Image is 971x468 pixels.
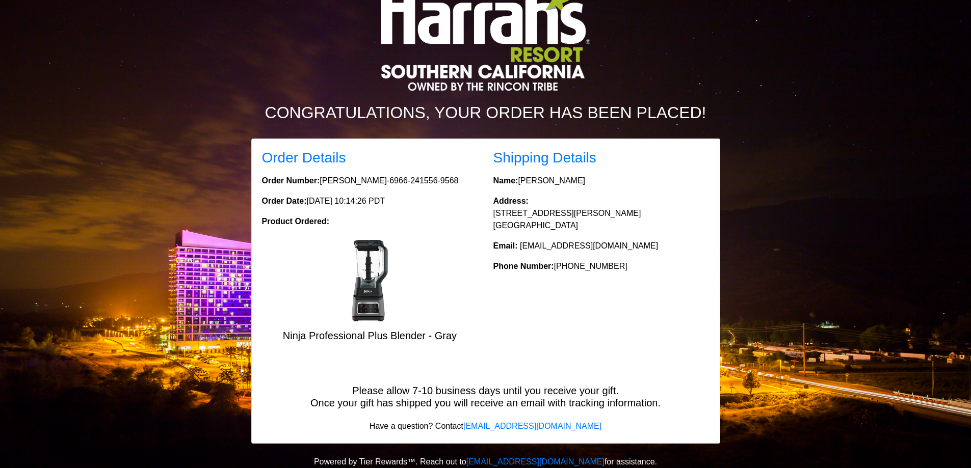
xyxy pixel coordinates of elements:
strong: Product Ordered: [262,217,329,226]
h5: Please allow 7-10 business days until you receive your gift. [252,384,720,397]
h5: Once your gift has shipped you will receive an email with tracking information. [252,397,720,409]
a: [EMAIL_ADDRESS][DOMAIN_NAME] [466,457,605,466]
a: [EMAIL_ADDRESS][DOMAIN_NAME] [463,422,601,430]
h2: Congratulations, your order has been placed! [203,103,769,122]
img: Ninja Professional Plus Blender - Gray [329,240,411,321]
h3: Shipping Details [493,149,710,167]
span: Powered by Tier Rewards™. Reach out to for assistance. [314,457,657,466]
p: [EMAIL_ADDRESS][DOMAIN_NAME] [493,240,710,252]
p: [PERSON_NAME]-6966-241556-9568 [262,175,478,187]
p: [STREET_ADDRESS][PERSON_NAME] [GEOGRAPHIC_DATA] [493,195,710,232]
h3: Order Details [262,149,478,167]
strong: Order Date: [262,197,307,205]
h6: Have a question? Contact [252,421,720,431]
p: [PERSON_NAME] [493,175,710,187]
strong: Order Number: [262,176,320,185]
h5: Ninja Professional Plus Blender - Gray [262,329,478,342]
p: [DATE] 10:14:26 PDT [262,195,478,207]
strong: Phone Number: [493,262,554,270]
strong: Name: [493,176,518,185]
strong: Address: [493,197,529,205]
p: [PHONE_NUMBER] [493,260,710,272]
strong: Email: [493,241,518,250]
